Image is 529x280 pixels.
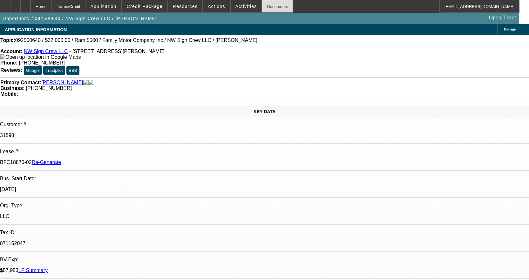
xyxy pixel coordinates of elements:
[26,85,72,91] span: [PHONE_NUMBER]
[235,4,257,9] span: Activities
[486,12,519,23] a: Open Ticket
[90,4,116,9] span: Application
[24,66,42,75] button: Google
[43,66,65,75] button: Trustpilot
[19,60,65,65] span: [PHONE_NUMBER]
[0,80,41,85] strong: Primary Contact:
[0,67,22,73] strong: Reviews:
[88,80,93,85] img: linkedin-icon.png
[85,0,121,12] button: Application
[127,4,163,9] span: Credit Package
[0,91,18,97] strong: Mobile:
[3,16,157,21] span: Opportunity / 092500640 / NW Sign Crew LLC / [PERSON_NAME]
[122,0,167,12] button: Credit Package
[66,66,79,75] button: BBB
[18,268,48,273] a: LP Summary
[41,80,83,85] a: [PERSON_NAME]
[24,49,68,54] a: NW Sign Crew LLC
[69,49,165,54] span: - [STREET_ADDRESS][PERSON_NAME]
[15,38,257,43] span: 092500640 / $32,000.00 / Ram 5500 / Family Motor Company Inc / NW Sign Crew LLC / [PERSON_NAME]
[0,49,22,54] strong: Account:
[0,54,81,60] a: View Google Maps
[504,28,516,31] span: Manage
[32,160,61,165] a: Re-Generate
[208,4,225,9] span: Actions
[173,4,198,9] span: Resources
[0,60,17,65] strong: Phone:
[5,27,67,32] span: APPLICATION INFORMATION
[203,0,230,12] button: Actions
[0,54,81,60] img: Open up location in Google Maps
[0,38,15,43] strong: Topic:
[231,0,262,12] button: Activities
[254,109,275,114] span: KEY DATA
[168,0,202,12] button: Resources
[83,80,88,85] img: facebook-icon.png
[0,85,24,91] strong: Business:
